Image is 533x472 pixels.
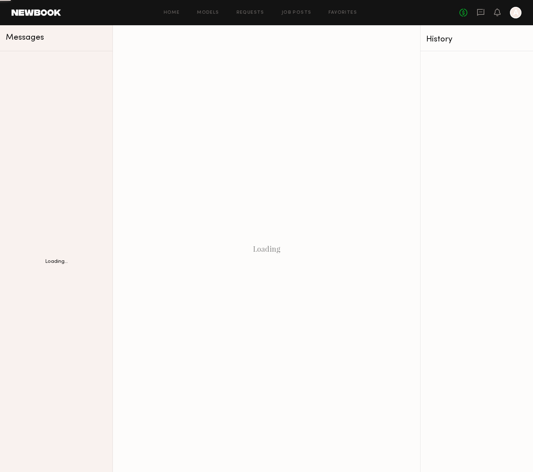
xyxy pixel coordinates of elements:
div: History [426,35,527,44]
a: Job Posts [282,10,312,15]
div: Loading [113,25,420,472]
div: Loading... [45,259,68,264]
a: Requests [237,10,264,15]
a: A [510,7,521,18]
span: Messages [6,34,44,42]
a: Favorites [329,10,357,15]
a: Home [164,10,180,15]
a: Models [197,10,219,15]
